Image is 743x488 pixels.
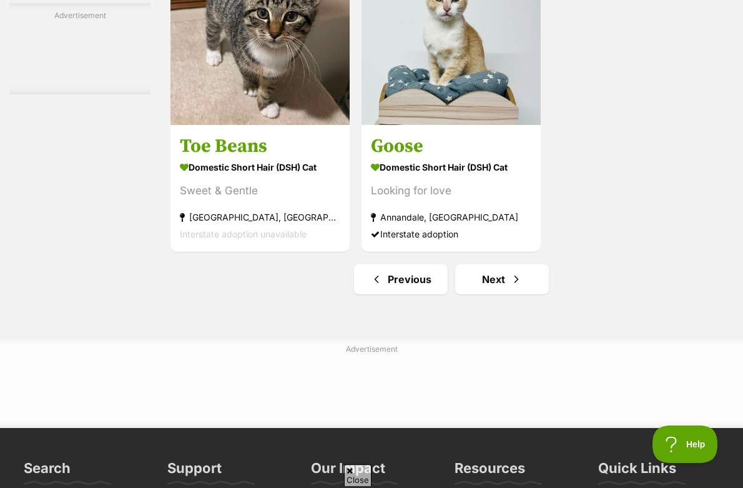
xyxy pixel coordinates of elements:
[180,229,307,239] span: Interstate adoption unavailable
[180,209,340,226] strong: [GEOGRAPHIC_DATA], [GEOGRAPHIC_DATA]
[170,125,350,252] a: Toe Beans Domestic Short Hair (DSH) Cat Sweet & Gentle [GEOGRAPHIC_DATA], [GEOGRAPHIC_DATA] Inter...
[180,182,340,199] div: Sweet & Gentle
[371,182,531,199] div: Looking for love
[311,459,385,484] h3: Our Impact
[455,459,525,484] h3: Resources
[652,426,718,463] iframe: Help Scout Beacon - Open
[362,125,541,252] a: Goose Domestic Short Hair (DSH) Cat Looking for love Annandale, [GEOGRAPHIC_DATA] Interstate adop...
[169,264,734,294] nav: Pagination
[9,3,150,94] div: Advertisement
[167,459,222,484] h3: Support
[371,209,531,226] strong: Annandale, [GEOGRAPHIC_DATA]
[344,464,371,486] span: Close
[354,264,448,294] a: Previous page
[371,134,531,158] h3: Goose
[24,459,71,484] h3: Search
[180,158,340,176] strong: Domestic Short Hair (DSH) Cat
[371,158,531,176] strong: Domestic Short Hair (DSH) Cat
[371,226,531,242] div: Interstate adoption
[180,134,340,158] h3: Toe Beans
[598,459,676,484] h3: Quick Links
[455,264,549,294] a: Next page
